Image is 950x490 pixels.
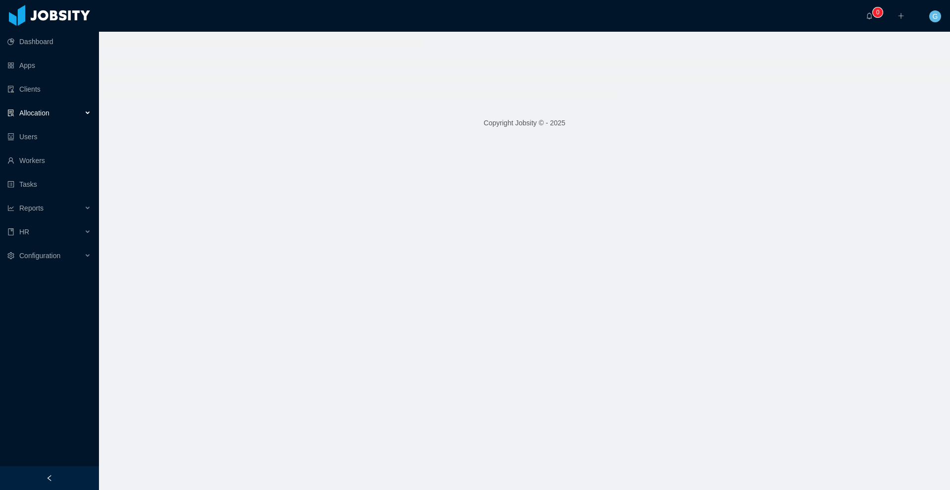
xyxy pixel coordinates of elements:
i: icon: plus [898,12,904,19]
a: icon: pie-chartDashboard [7,32,91,52]
a: icon: robotUsers [7,127,91,147]
footer: Copyright Jobsity © - 2025 [99,106,950,140]
span: Reports [19,204,44,212]
i: icon: line-chart [7,205,14,212]
a: icon: auditClients [7,79,91,99]
a: icon: profileTasks [7,174,91,194]
a: icon: appstoreApps [7,55,91,75]
i: icon: bell [866,12,873,19]
i: icon: solution [7,109,14,116]
i: icon: setting [7,252,14,259]
i: icon: book [7,228,14,235]
span: HR [19,228,29,236]
span: G [933,10,938,22]
a: icon: userWorkers [7,151,91,170]
span: Allocation [19,109,49,117]
span: Configuration [19,252,60,260]
sup: 0 [873,7,883,17]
